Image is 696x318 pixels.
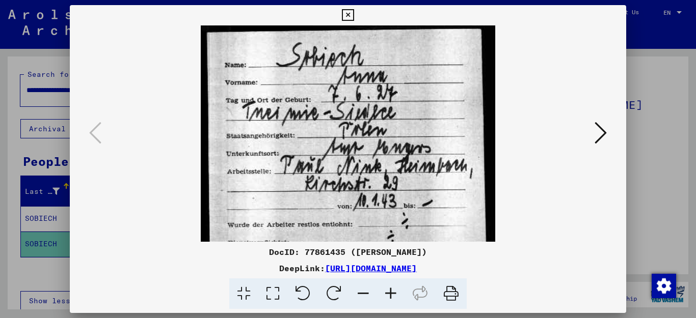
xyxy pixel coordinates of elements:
[651,273,676,298] div: Change consent
[70,262,627,274] div: DeepLink:
[325,263,417,273] a: [URL][DOMAIN_NAME]
[70,246,627,258] div: DocID: 77861435 ([PERSON_NAME])
[652,274,676,298] img: Change consent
